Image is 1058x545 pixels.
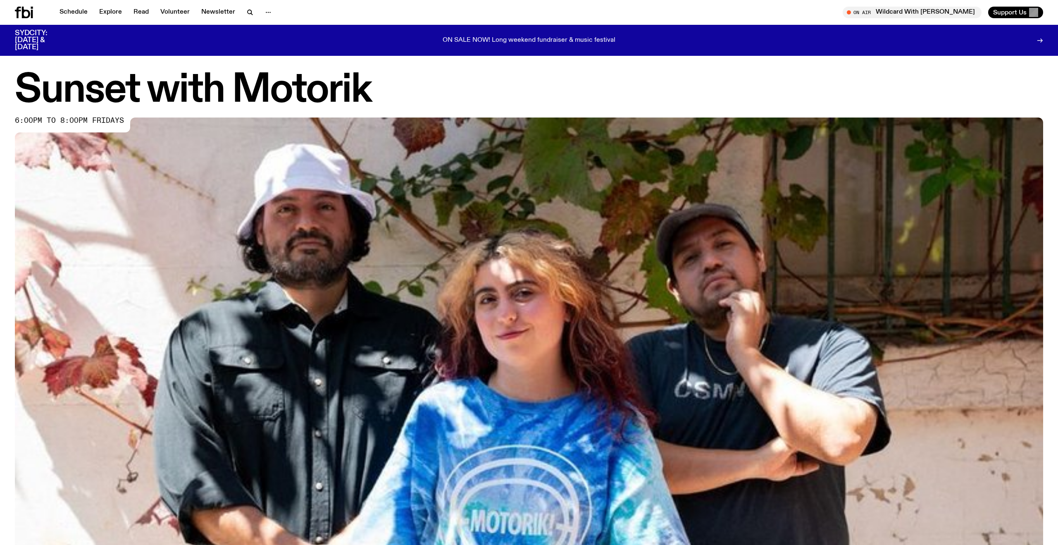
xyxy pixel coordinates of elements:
[15,30,68,51] h3: SYDCITY: [DATE] & [DATE]
[988,7,1043,18] button: Support Us
[843,7,982,18] button: On AirWildcard With [PERSON_NAME]
[15,72,1043,109] h1: Sunset with Motorik
[55,7,93,18] a: Schedule
[129,7,154,18] a: Read
[443,37,615,44] p: ON SALE NOW! Long weekend fundraiser & music festival
[993,9,1027,16] span: Support Us
[94,7,127,18] a: Explore
[15,117,124,124] span: 6:00pm to 8:00pm fridays
[196,7,240,18] a: Newsletter
[155,7,195,18] a: Volunteer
